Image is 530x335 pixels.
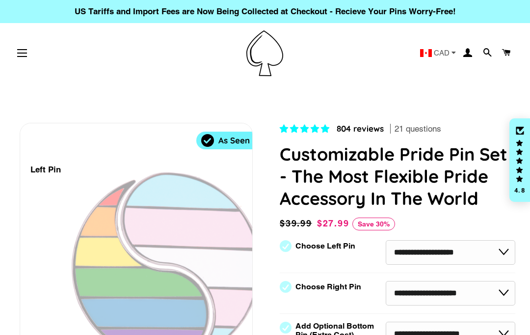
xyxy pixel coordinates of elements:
span: 21 questions [395,123,441,135]
span: $27.99 [317,218,349,228]
img: Pin-Ace [246,30,283,76]
span: 804 reviews [337,123,384,134]
span: CAD [434,49,450,56]
span: $39.99 [280,218,312,228]
label: Choose Left Pin [295,242,355,251]
div: 4.8 [514,187,526,194]
span: Save 30% [352,218,395,230]
div: Click to open Judge.me floating reviews tab [509,118,530,202]
span: 4.83 stars [280,124,332,134]
label: Choose Right Pin [295,282,361,291]
h1: Customizable Pride Pin Set - The Most Flexible Pride Accessory In The World [280,143,515,209]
